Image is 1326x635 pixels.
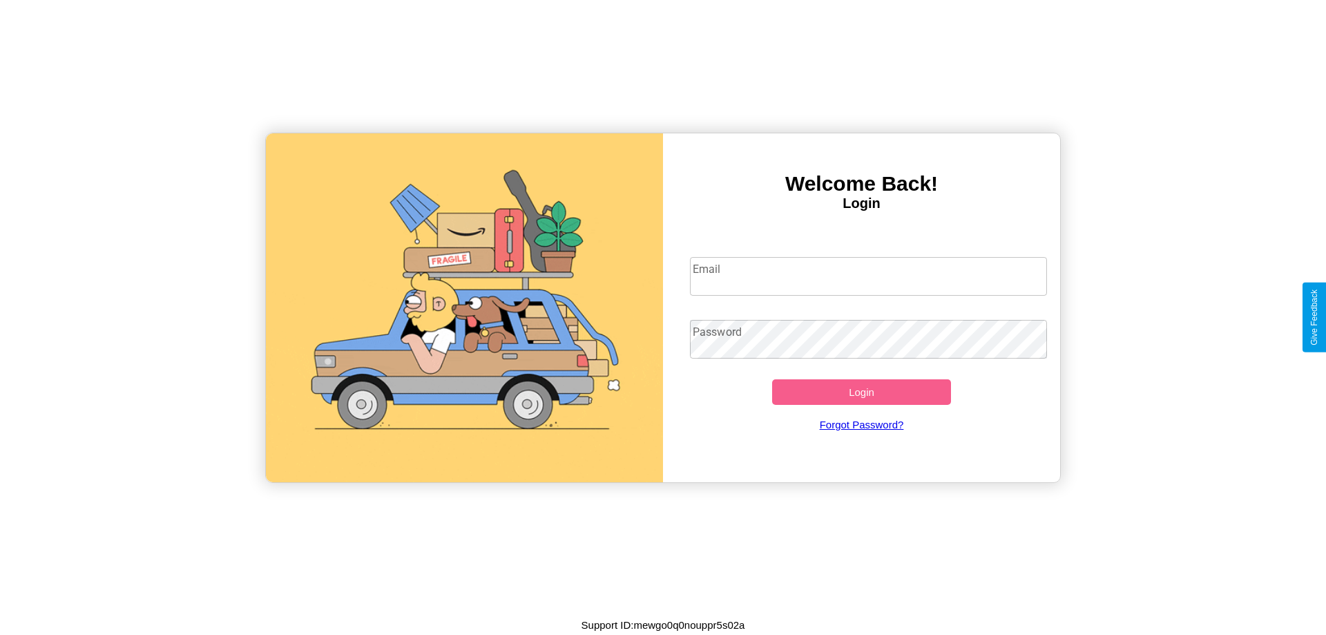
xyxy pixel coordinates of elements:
[683,405,1041,444] a: Forgot Password?
[582,616,745,634] p: Support ID: mewgo0q0nouppr5s02a
[663,196,1060,211] h4: Login
[1309,290,1319,345] div: Give Feedback
[266,133,663,482] img: gif
[663,172,1060,196] h3: Welcome Back!
[772,379,951,405] button: Login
